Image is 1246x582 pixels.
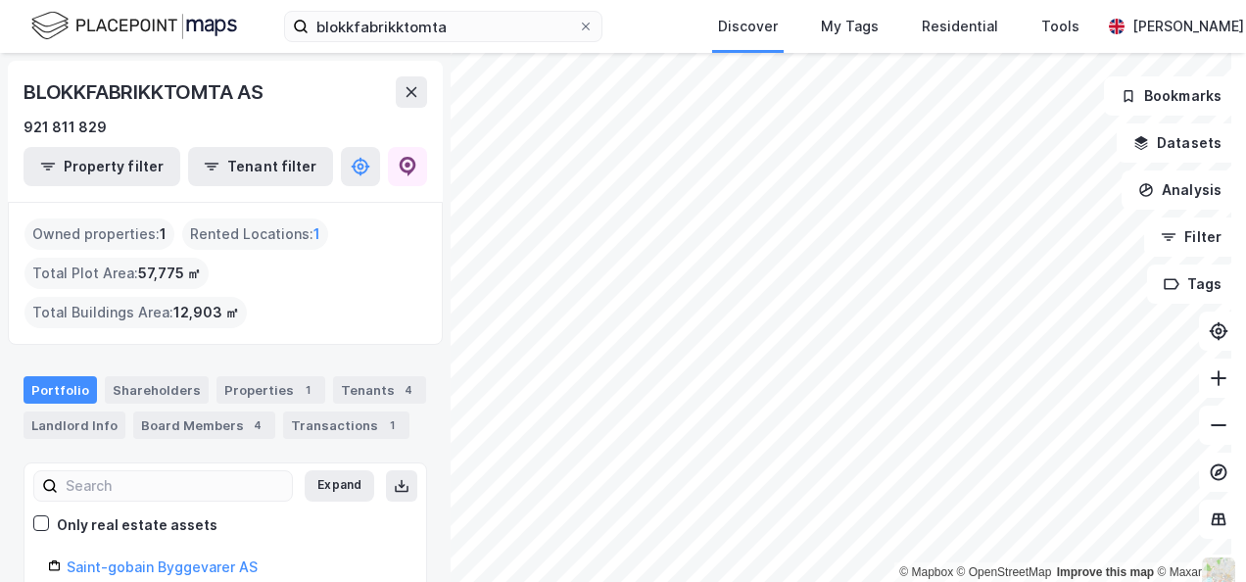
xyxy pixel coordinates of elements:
div: Discover [718,15,778,38]
button: Tags [1147,265,1238,304]
div: 1 [298,380,317,400]
div: Only real estate assets [57,513,217,537]
div: 4 [399,380,418,400]
div: Total Buildings Area : [24,297,247,328]
div: Board Members [133,412,275,439]
a: Mapbox [899,565,953,579]
input: Search [58,471,292,501]
div: Residential [922,15,998,38]
iframe: Chat Widget [1148,488,1246,582]
img: logo.f888ab2527a4732fd821a326f86c7f29.svg [31,9,237,43]
button: Expand [305,470,374,502]
div: [PERSON_NAME] [1132,15,1244,38]
a: Saint-gobain Byggevarer AS [67,558,258,575]
div: Shareholders [105,376,209,404]
div: Rented Locations : [182,218,328,250]
div: Properties [216,376,325,404]
span: 1 [313,222,320,246]
div: Transactions [283,412,409,439]
div: Portfolio [24,376,97,404]
button: Tenant filter [188,147,333,186]
div: 1 [382,415,402,435]
span: 12,903 ㎡ [173,301,239,324]
div: My Tags [821,15,879,38]
div: BLOKKFABRIKKTOMTA AS [24,76,267,108]
a: OpenStreetMap [957,565,1052,579]
button: Analysis [1122,170,1238,210]
input: Search by address, cadastre, landlords, tenants or people [309,12,578,41]
button: Property filter [24,147,180,186]
button: Datasets [1117,123,1238,163]
a: Improve this map [1057,565,1154,579]
button: Bookmarks [1104,76,1238,116]
span: 57,775 ㎡ [138,262,201,285]
div: Tenants [333,376,426,404]
div: 921 811 829 [24,116,107,139]
div: Owned properties : [24,218,174,250]
div: Tools [1041,15,1079,38]
button: Filter [1144,218,1238,257]
span: 1 [160,222,167,246]
div: 4 [248,415,267,435]
div: Landlord Info [24,412,125,439]
div: Total Plot Area : [24,258,209,289]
